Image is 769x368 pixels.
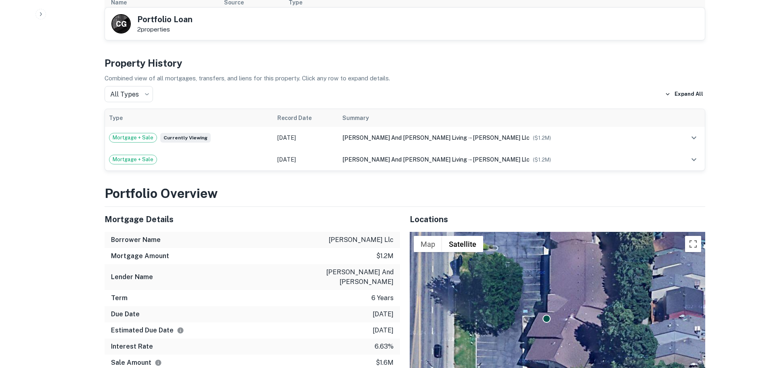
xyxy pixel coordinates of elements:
h3: Portfolio Overview [105,184,705,203]
iframe: Chat Widget [729,303,769,342]
p: C G [116,19,126,29]
span: [PERSON_NAME] and [PERSON_NAME] living [342,156,467,163]
h6: Due Date [111,309,140,319]
th: Summary [338,109,671,127]
button: Expand All [663,88,705,100]
span: Mortgage + Sale [109,156,157,164]
p: [PERSON_NAME] and [PERSON_NAME] [321,267,394,287]
h6: Estimated Due Date [111,326,184,335]
h6: Term [111,293,128,303]
h6: Lender Name [111,272,153,282]
p: $1.2m [376,251,394,261]
span: Mortgage + Sale [109,134,157,142]
div: All Types [105,86,153,102]
p: [DATE] [373,309,394,319]
p: 2 properties [137,26,193,33]
td: [DATE] [273,149,338,170]
h5: Mortgage Details [105,213,400,225]
th: Record Date [273,109,338,127]
svg: The values displayed on the website are for informational purposes only and may be reported incor... [155,359,162,366]
button: expand row [687,153,701,166]
svg: Estimate is based on a standard schedule for this type of loan. [177,327,184,334]
p: [PERSON_NAME] llc [329,235,394,245]
div: → [342,133,667,142]
p: 6 years [371,293,394,303]
button: Show satellite imagery [442,236,483,252]
p: [DATE] [373,326,394,335]
span: ($ 1.2M ) [533,157,551,163]
th: Type [105,109,274,127]
span: [PERSON_NAME] llc [473,156,530,163]
h6: Borrower Name [111,235,161,245]
p: 6.63% [375,342,394,351]
button: Toggle fullscreen view [685,236,701,252]
button: Show street map [414,236,442,252]
h6: Sale Amount [111,358,162,368]
h6: Mortgage Amount [111,251,169,261]
h4: Property History [105,56,705,70]
h6: Interest Rate [111,342,153,351]
div: → [342,155,667,164]
span: Currently viewing [160,133,211,143]
p: Combined view of all mortgages, transfers, and liens for this property. Click any row to expand d... [105,74,705,83]
h5: Portfolio Loan [137,15,193,23]
button: expand row [687,131,701,145]
td: [DATE] [273,127,338,149]
span: [PERSON_NAME] and [PERSON_NAME] living [342,135,467,141]
h5: Locations [410,213,705,225]
span: ($ 1.2M ) [533,135,551,141]
p: $1.6m [376,358,394,368]
span: [PERSON_NAME] llc [473,135,530,141]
